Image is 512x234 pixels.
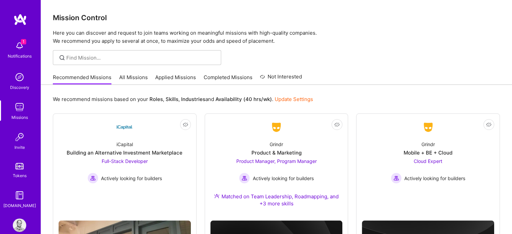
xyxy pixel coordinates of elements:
img: Ateam Purple Icon [214,193,219,199]
a: Completed Missions [204,74,252,85]
img: Company Logo [420,121,436,133]
div: Matched on Team Leadership, Roadmapping, and +3 more skills [210,193,343,207]
span: Product Manager, Program Manager [236,158,316,164]
div: iCapital [116,141,133,148]
img: teamwork [13,100,26,114]
img: discovery [13,70,26,84]
i: icon EyeClosed [183,122,188,127]
div: Mobile + BE + Cloud [404,149,452,156]
img: Actively looking for builders [391,173,402,183]
img: Invite [13,130,26,144]
b: Availability (40 hrs/wk) [215,96,272,102]
div: Invite [14,144,25,151]
div: Tokens [13,172,27,179]
img: Company Logo [116,119,133,135]
a: Recommended Missions [53,74,111,85]
input: Find Mission... [66,54,216,61]
h3: Mission Control [53,13,500,22]
a: Company LogoGrindrMobile + BE + CloudCloud Expert Actively looking for buildersActively looking f... [362,119,494,204]
i: icon EyeClosed [334,122,340,127]
span: Actively looking for builders [252,175,313,182]
span: Actively looking for builders [404,175,465,182]
div: Missions [11,114,28,121]
i: icon SearchGrey [58,54,66,62]
div: Product & Marketing [251,149,301,156]
a: Not Interested [260,73,302,85]
i: icon EyeClosed [486,122,491,127]
div: Discovery [10,84,29,91]
div: Building an Alternative Investment Marketplace [67,149,182,156]
img: Actively looking for builders [239,173,250,183]
img: bell [13,39,26,53]
a: Company LogoiCapitalBuilding an Alternative Investment MarketplaceFull-Stack Developer Actively l... [59,119,191,215]
img: logo [13,13,27,26]
span: 1 [21,39,26,44]
p: We recommend missions based on your , , and . [53,96,313,103]
img: tokens [15,163,24,169]
img: Company Logo [268,121,284,133]
a: Applied Missions [155,74,196,85]
a: User Avatar [11,219,28,232]
div: Notifications [8,53,32,60]
a: Company LogoGrindrProduct & MarketingProduct Manager, Program Manager Actively looking for builde... [210,119,343,215]
b: Industries [181,96,205,102]
img: Actively looking for builders [88,173,98,183]
b: Skills [166,96,178,102]
a: All Missions [119,74,148,85]
span: Full-Stack Developer [102,158,148,164]
img: User Avatar [13,219,26,232]
span: Cloud Expert [414,158,442,164]
a: Update Settings [275,96,313,102]
p: Here you can discover and request to join teams working on meaningful missions with high-quality ... [53,29,500,45]
b: Roles [149,96,163,102]
span: Actively looking for builders [101,175,162,182]
div: Grindr [270,141,283,148]
div: Grindr [421,141,435,148]
div: [DOMAIN_NAME] [3,202,36,209]
img: guide book [13,189,26,202]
